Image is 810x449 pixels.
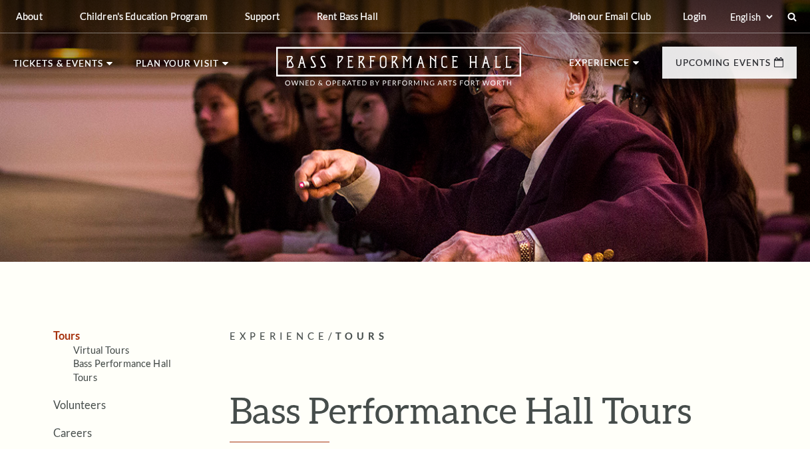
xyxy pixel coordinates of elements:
span: Experience [230,330,328,342]
a: Volunteers [53,398,106,411]
a: Bass Performance Hall Tours [73,358,171,382]
p: Tickets & Events [13,59,103,75]
p: Upcoming Events [676,59,771,75]
h1: Bass Performance Hall Tours [230,388,797,443]
p: Children's Education Program [80,11,208,22]
a: Virtual Tours [73,344,129,356]
a: Tours [53,329,80,342]
p: Plan Your Visit [136,59,219,75]
a: Careers [53,426,92,439]
select: Select: [727,11,775,23]
p: About [16,11,43,22]
p: / [230,328,797,345]
span: Tours [335,330,388,342]
p: Experience [569,59,630,75]
p: Support [245,11,280,22]
p: Rent Bass Hall [317,11,378,22]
